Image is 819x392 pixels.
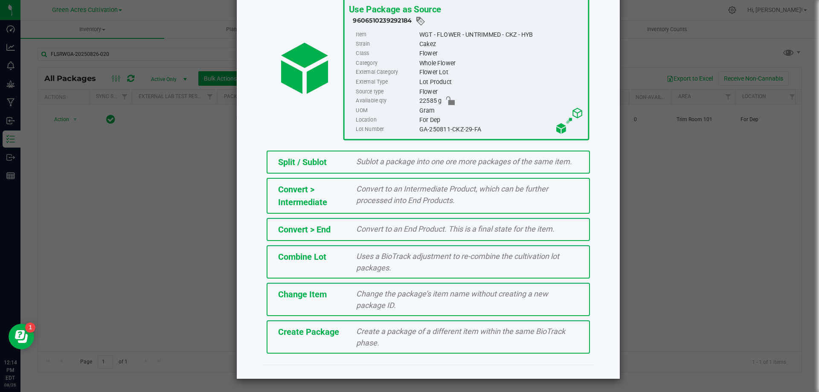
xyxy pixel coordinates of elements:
[356,327,565,347] span: Create a package of a different item within the same BioTrack phase.
[419,30,583,39] div: WGT - FLOWER - UNTRIMMED - CKZ - HYB
[278,157,327,167] span: Split / Sublot
[419,49,583,58] div: Flower
[356,58,417,68] label: Category
[419,115,583,125] div: For Dep
[356,77,417,87] label: External Type
[9,324,34,349] iframe: Resource center
[356,115,417,125] label: Location
[356,96,417,106] label: Available qty
[356,39,417,49] label: Strain
[356,68,417,77] label: External Category
[356,224,555,233] span: Convert to an End Product. This is a final state for the item.
[356,106,417,115] label: UOM
[356,252,559,272] span: Uses a BioTrack adjustment to re-combine the cultivation lot packages.
[419,77,583,87] div: Lot Product
[356,87,417,96] label: Source type
[419,125,583,134] div: GA-250811-CKZ-29-FA
[353,16,584,26] div: 9606510239292184
[419,39,583,49] div: Cakez
[419,58,583,68] div: Whole Flower
[356,30,417,39] label: Item
[278,289,327,299] span: Change Item
[356,49,417,58] label: Class
[356,125,417,134] label: Lot Number
[419,106,583,115] div: Gram
[278,184,327,207] span: Convert > Intermediate
[278,327,339,337] span: Create Package
[419,87,583,96] div: Flower
[278,224,331,235] span: Convert > End
[25,322,35,333] iframe: Resource center unread badge
[356,289,548,310] span: Change the package’s item name without creating a new package ID.
[356,184,548,205] span: Convert to an Intermediate Product, which can be further processed into End Products.
[278,252,326,262] span: Combine Lot
[419,96,441,106] span: 22585 g
[349,4,441,15] span: Use Package as Source
[356,157,572,166] span: Sublot a package into one ore more packages of the same item.
[419,68,583,77] div: Flower Lot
